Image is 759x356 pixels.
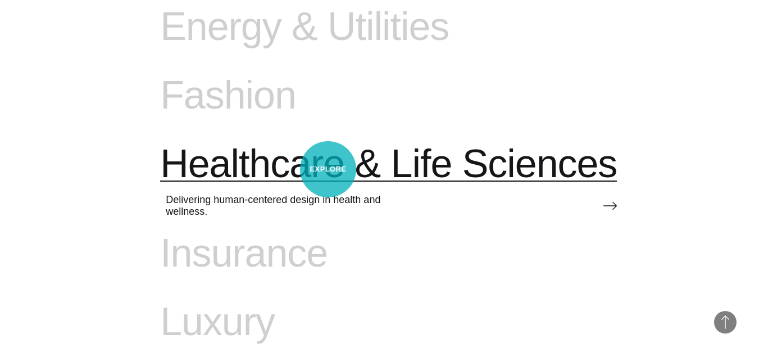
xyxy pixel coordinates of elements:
span: Delivering human-centered design in health and wellness. [166,194,419,218]
span: Fashion [160,73,296,119]
a: Energy & Utilities [160,4,449,73]
a: Fashion [160,73,442,141]
span: Insurance [160,231,328,277]
span: Luxury [160,299,275,345]
a: Healthcare & Life Sciences Delivering human-centered design in health and wellness. [160,141,617,231]
a: Insurance [160,231,446,299]
span: Energy & Utilities [160,4,449,50]
span: Healthcare & Life Sciences [160,141,617,187]
button: Back to Top [714,311,737,334]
